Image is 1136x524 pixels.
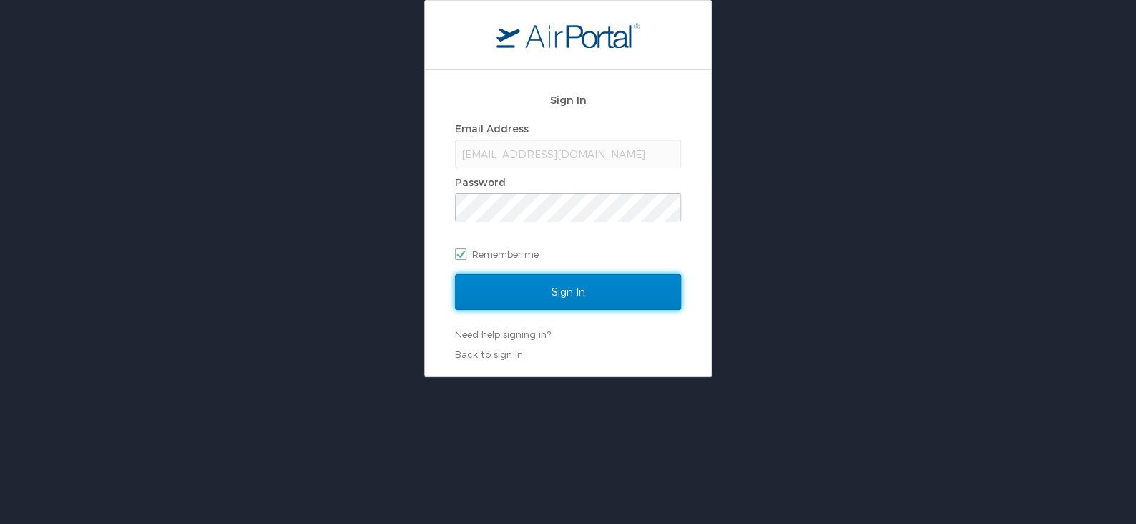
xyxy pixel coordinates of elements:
[455,243,681,265] label: Remember me
[455,122,529,135] label: Email Address
[455,329,551,340] a: Need help signing in?
[455,274,681,310] input: Sign In
[455,349,523,360] a: Back to sign in
[455,92,681,108] h2: Sign In
[455,176,506,188] label: Password
[496,22,640,48] img: logo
